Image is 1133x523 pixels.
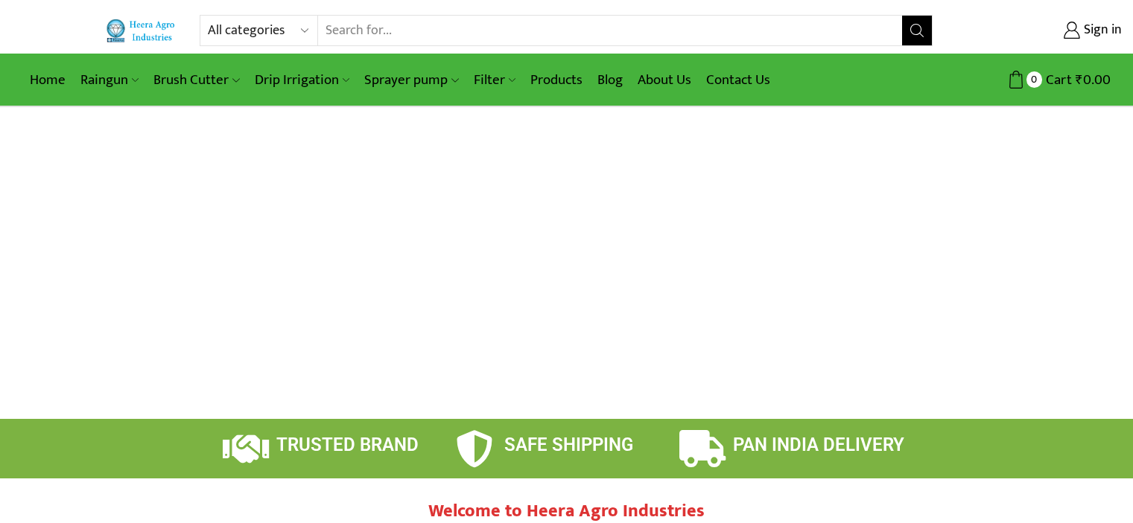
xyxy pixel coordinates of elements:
[630,62,699,97] a: About Us
[1080,21,1122,40] span: Sign in
[948,66,1111,94] a: 0 Cart ₹0.00
[343,501,790,522] h2: Welcome to Heera Agro Industries
[318,16,903,45] input: Search for...
[733,434,904,455] span: PAN INDIA DELIVERY
[357,62,466,97] a: Sprayer pump
[1076,68,1111,92] bdi: 0.00
[466,62,523,97] a: Filter
[247,62,357,97] a: Drip Irrigation
[902,16,932,45] button: Search button
[146,62,247,97] a: Brush Cutter
[590,62,630,97] a: Blog
[955,17,1122,44] a: Sign in
[1042,70,1072,90] span: Cart
[699,62,778,97] a: Contact Us
[22,62,73,97] a: Home
[523,62,590,97] a: Products
[1076,68,1083,92] span: ₹
[1026,71,1042,87] span: 0
[73,62,146,97] a: Raingun
[276,434,419,455] span: TRUSTED BRAND
[504,434,633,455] span: SAFE SHIPPING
